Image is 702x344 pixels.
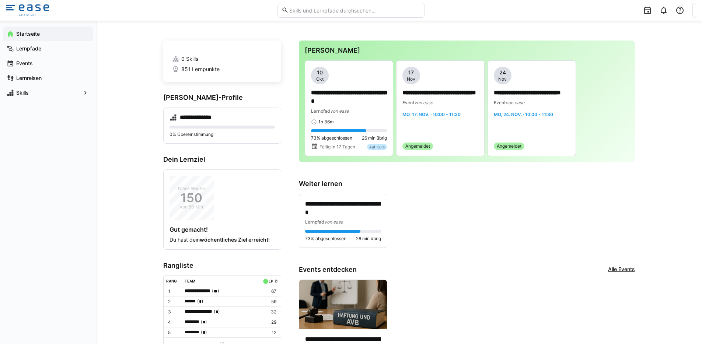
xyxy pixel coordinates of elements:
span: 1h 36m [318,119,333,125]
p: 1 [168,288,179,294]
span: von ease [506,100,524,105]
span: Okt [316,76,324,82]
span: 24 [499,69,506,76]
p: 32 [261,309,276,315]
a: Alle Events [608,266,635,274]
input: Skills und Lernpfade durchsuchen… [289,7,420,14]
span: Mo, 24. Nov. · 10:00 - 11:30 [494,112,553,117]
span: Fällig in 17 Tagen [319,144,355,150]
span: Angemeldet [405,143,430,149]
div: Auf Kurs [367,144,387,150]
span: 851 Lernpunkte [181,66,220,73]
span: von ease [330,108,349,114]
span: ( ) [201,318,207,326]
span: ( ) [201,329,207,336]
h3: Rangliste [163,261,281,270]
p: 0% Übereinstimmung [170,131,275,137]
span: Angemeldet [497,143,521,149]
p: 12 [261,330,276,336]
span: ( ) [197,298,203,305]
span: 17 [408,69,414,76]
span: 26 min übrig [356,236,381,242]
p: 67 [261,288,276,294]
span: Mo, 17. Nov. · 10:00 - 11:30 [402,112,461,117]
span: 73% abgeschlossen [311,135,352,141]
h3: [PERSON_NAME] [305,46,629,55]
span: 73% abgeschlossen [305,236,346,242]
p: Du hast dein ! [170,236,275,243]
h3: Dein Lernziel [163,155,281,164]
span: von ease [324,219,343,225]
div: LP [269,279,273,283]
div: Rang [166,279,177,283]
p: 3 [168,309,179,315]
h3: [PERSON_NAME]-Profile [163,94,281,102]
span: ( ) [212,287,219,295]
h4: Gut gemacht! [170,226,275,233]
span: 0 Skills [181,55,198,63]
p: 29 [261,319,276,325]
span: Nov [407,76,415,82]
a: 0 Skills [172,55,272,63]
span: Lernpfad [311,108,330,114]
p: 2 [168,299,179,305]
img: image [299,280,387,329]
span: Nov [498,76,507,82]
span: ( ) [214,308,220,316]
span: Event [402,100,414,105]
h3: Weiter lernen [299,180,635,188]
span: von ease [414,100,433,105]
span: 26 min übrig [362,135,387,141]
strong: wöchentliches Ziel erreicht [200,236,268,243]
p: 4 [168,319,179,325]
span: Lernpfad [305,219,324,225]
span: 10 [317,69,323,76]
a: ø [275,277,278,284]
p: 5 [168,330,179,336]
h3: Events entdecken [299,266,357,274]
p: 59 [261,299,276,305]
span: Event [494,100,506,105]
div: Team [185,279,195,283]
